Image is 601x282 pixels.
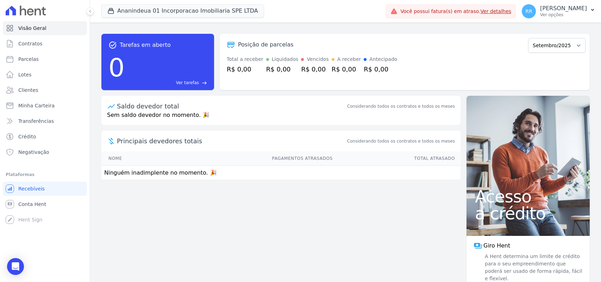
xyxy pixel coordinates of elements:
[18,133,36,140] span: Crédito
[307,56,328,63] div: Vencidos
[332,64,361,74] div: R$ 0,00
[117,136,346,146] span: Principais devedores totais
[3,99,87,113] a: Minha Carteira
[3,145,87,159] a: Negativação
[6,170,84,179] div: Plataformas
[18,56,39,63] span: Parcelas
[475,188,581,205] span: Acesso
[18,40,42,47] span: Contratos
[18,71,32,78] span: Lotes
[3,37,87,51] a: Contratos
[120,41,171,49] span: Tarefas em aberto
[165,151,333,166] th: Pagamentos Atrasados
[266,64,299,74] div: R$ 0,00
[3,197,87,211] a: Conta Hent
[3,52,87,66] a: Parcelas
[337,56,361,63] div: A receber
[227,64,263,74] div: R$ 0,00
[101,4,264,18] button: Ananindeua 01 Incorporacao Imobiliaria SPE LTDA
[3,83,87,97] a: Clientes
[108,49,125,86] div: 0
[3,68,87,82] a: Lotes
[18,149,49,156] span: Negativação
[481,8,512,14] a: Ver detalhes
[238,40,294,49] div: Posição de parcelas
[516,1,601,21] button: RR [PERSON_NAME] Ver opções
[3,21,87,35] a: Visão Geral
[540,12,587,18] p: Ver opções
[101,111,461,125] p: Sem saldo devedor no momento. 🎉
[3,182,87,196] a: Recebíveis
[18,25,46,32] span: Visão Geral
[3,130,87,144] a: Crédito
[101,166,461,180] td: Ninguém inadimplente no momento. 🎉
[369,56,397,63] div: Antecipado
[101,151,165,166] th: Nome
[3,114,87,128] a: Transferências
[301,64,328,74] div: R$ 0,00
[18,118,54,125] span: Transferências
[483,242,510,250] span: Giro Hent
[117,101,346,111] div: Saldo devedor total
[540,5,587,12] p: [PERSON_NAME]
[176,80,199,86] span: Ver tarefas
[227,56,263,63] div: Total a receber
[525,9,532,14] span: RR
[347,103,455,109] div: Considerando todos os contratos e todos os meses
[7,258,24,275] div: Open Intercom Messenger
[364,64,397,74] div: R$ 0,00
[127,80,207,86] a: Ver tarefas east
[18,201,46,208] span: Conta Hent
[18,185,45,192] span: Recebíveis
[333,151,461,166] th: Total Atrasado
[272,56,299,63] div: Liquidados
[108,41,117,49] span: task_alt
[400,8,511,15] span: Você possui fatura(s) em atraso.
[202,80,207,86] span: east
[18,87,38,94] span: Clientes
[475,205,581,222] span: a crédito
[18,102,55,109] span: Minha Carteira
[347,138,455,144] span: Considerando todos os contratos e todos os meses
